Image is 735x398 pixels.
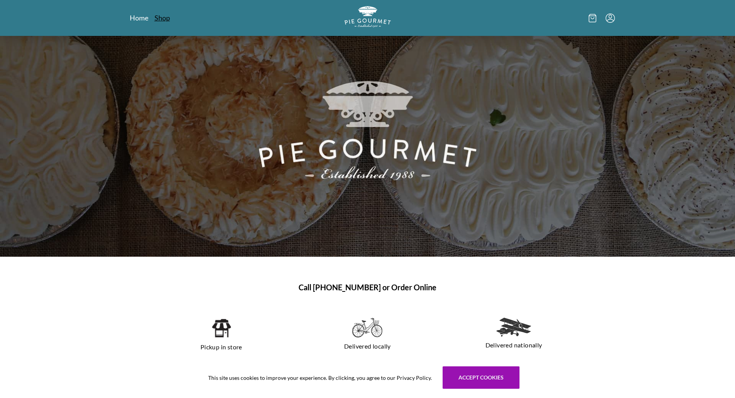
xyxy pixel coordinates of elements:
p: Pickup in store [158,341,285,353]
a: Logo [345,6,391,30]
img: pickup in store [211,318,231,339]
p: Delivered nationally [450,339,578,351]
a: Shop [154,13,170,22]
button: Menu [606,14,615,23]
button: Accept cookies [443,366,519,389]
h1: Call [PHONE_NUMBER] or Order Online [139,281,596,293]
span: This site uses cookies to improve your experience. By clicking, you agree to our Privacy Policy. [208,374,432,382]
img: delivered nationally [496,318,531,337]
a: Home [130,13,148,22]
p: Delivered locally [304,340,431,352]
img: delivered locally [352,318,382,338]
img: logo [345,6,391,27]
